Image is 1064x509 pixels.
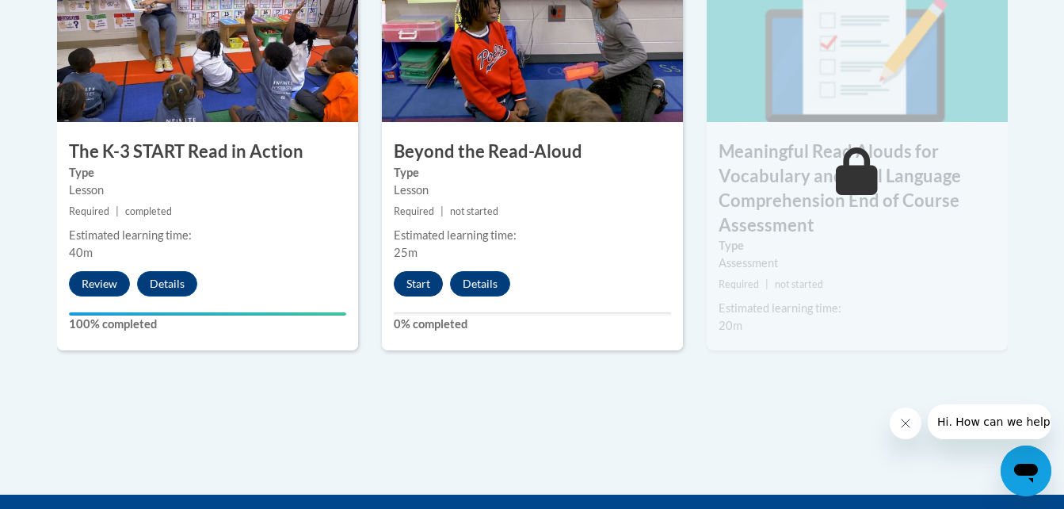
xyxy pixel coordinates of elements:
button: Review [69,271,130,297]
span: 20m [719,319,742,332]
label: 0% completed [394,316,671,333]
button: Start [394,271,443,297]
span: Required [394,205,434,217]
span: Hi. How can we help? [10,11,128,24]
div: Your progress [69,312,346,316]
div: Estimated learning time: [394,227,671,244]
span: Required [719,278,759,290]
span: 40m [69,246,93,259]
span: not started [775,278,823,290]
button: Details [450,271,510,297]
div: Estimated learning time: [69,227,346,244]
label: 100% completed [69,316,346,333]
label: Type [719,237,996,254]
span: 25m [394,246,418,259]
span: | [440,205,444,217]
div: Lesson [69,182,346,199]
span: | [765,278,768,290]
span: completed [125,205,172,217]
h3: The K-3 START Read in Action [57,140,358,164]
div: Estimated learning time: [719,300,996,317]
div: Lesson [394,182,671,199]
iframe: Message from company [928,404,1051,439]
h3: Meaningful Read Alouds for Vocabulary and Oral Language Comprehension End of Course Assessment [707,140,1008,237]
label: Type [394,164,671,182]
span: not started [450,205,498,217]
button: Details [137,271,197,297]
h3: Beyond the Read-Aloud [382,140,683,164]
label: Type [69,164,346,182]
iframe: Close message [890,408,921,439]
div: Assessment [719,254,996,272]
span: | [116,205,119,217]
iframe: Button to launch messaging window [1001,446,1051,496]
span: Required [69,205,109,217]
